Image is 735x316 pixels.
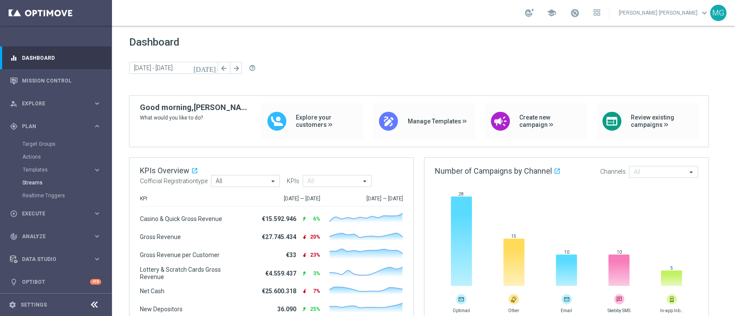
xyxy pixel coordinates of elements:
span: Data Studio [22,257,93,262]
i: settings [9,301,16,309]
button: equalizer Dashboard [9,55,102,61]
button: track_changes Analyze keyboard_arrow_right [9,233,102,240]
a: Mission Control [22,69,101,92]
i: keyboard_arrow_right [93,255,101,263]
a: Target Groups [22,141,90,147]
div: Actions [22,150,111,163]
i: keyboard_arrow_right [93,122,101,130]
i: equalizer [10,54,18,62]
i: keyboard_arrow_right [93,166,101,174]
div: Templates [22,163,111,176]
div: Explore [10,100,93,107]
div: Realtime Triggers [22,189,111,202]
i: gps_fixed [10,123,18,130]
div: Templates [23,167,93,172]
i: track_changes [10,233,18,240]
a: Streams [22,179,90,186]
div: Plan [10,123,93,130]
span: Execute [22,211,93,216]
div: Target Groups [22,138,111,150]
div: Execute [10,210,93,218]
a: Actions [22,153,90,160]
div: Analyze [10,233,93,240]
div: MG [710,5,726,21]
span: Analyze [22,234,93,239]
a: Realtime Triggers [22,192,90,199]
button: Templates keyboard_arrow_right [22,166,102,173]
a: [PERSON_NAME] [PERSON_NAME]keyboard_arrow_down [618,6,710,19]
button: Mission Control [9,77,102,84]
a: Dashboard [22,46,101,69]
i: keyboard_arrow_right [93,209,101,218]
div: +10 [90,279,101,285]
button: Data Studio keyboard_arrow_right [9,256,102,263]
span: Explore [22,101,93,106]
div: Optibot [10,270,101,293]
i: person_search [10,100,18,107]
div: Mission Control [10,69,101,92]
span: keyboard_arrow_down [700,8,709,18]
button: gps_fixed Plan keyboard_arrow_right [9,123,102,130]
a: Settings [21,302,47,307]
i: play_circle_outline [10,210,18,218]
div: Dashboard [10,46,101,69]
button: play_circle_outline Execute keyboard_arrow_right [9,210,102,217]
span: Templates [23,167,84,172]
i: keyboard_arrow_right [93,99,101,107]
a: Optibot [22,270,90,293]
button: person_search Explore keyboard_arrow_right [9,100,102,107]
i: lightbulb [10,278,18,286]
span: school [547,8,556,18]
div: Streams [22,176,111,189]
i: keyboard_arrow_right [93,232,101,240]
span: Plan [22,124,93,129]
div: Data Studio [10,255,93,263]
button: lightbulb Optibot +10 [9,279,102,285]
